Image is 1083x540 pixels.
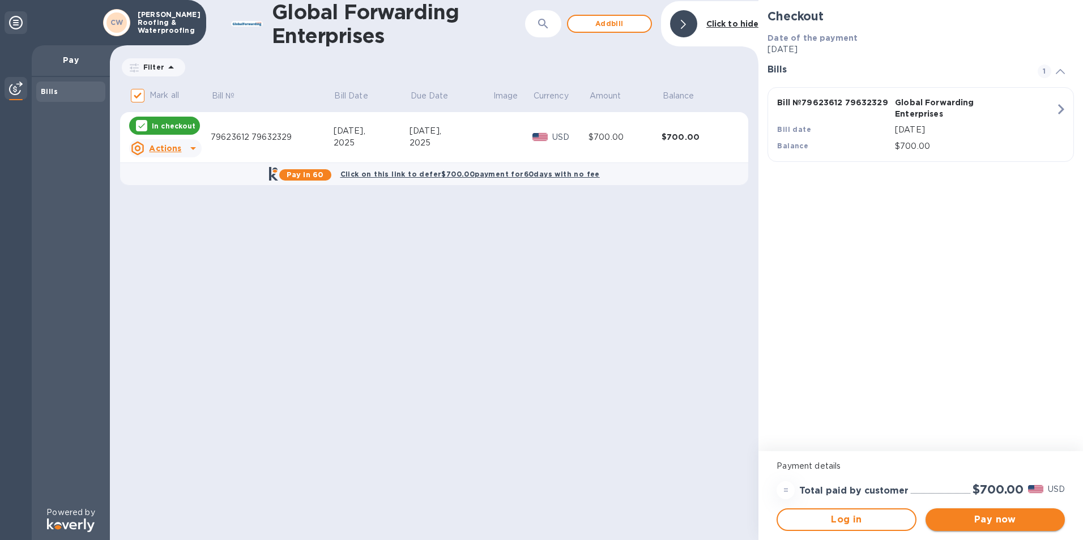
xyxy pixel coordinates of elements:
[768,33,858,42] b: Date of the payment
[895,140,1055,152] p: $700.00
[493,90,518,102] p: Image
[799,486,909,496] h3: Total paid by customer
[47,518,95,532] img: Logo
[926,508,1065,531] button: Pay now
[340,170,600,178] b: Click on this link to defer $700.00 payment for 60 days with no fee
[768,9,1074,23] h2: Checkout
[777,125,811,134] b: Bill date
[973,482,1024,496] h2: $700.00
[334,137,410,149] div: 2025
[706,19,759,28] b: Click to hide
[138,11,194,35] p: [PERSON_NAME] Roofing & Waterproofing
[212,90,235,102] p: Bill №
[768,65,1024,75] h3: Bills
[777,481,795,499] div: =
[768,44,1074,55] p: [DATE]
[212,90,250,102] span: Bill №
[663,90,709,102] span: Balance
[410,125,492,137] div: [DATE],
[41,87,58,96] b: Bills
[777,97,890,108] p: Bill № 79623612 79632329
[1048,483,1065,495] p: USD
[589,131,662,143] div: $700.00
[777,460,1065,472] p: Payment details
[410,137,492,149] div: 2025
[787,513,906,526] span: Log in
[590,90,621,102] p: Amount
[411,90,449,102] p: Due Date
[552,131,589,143] p: USD
[41,54,101,66] p: Pay
[532,133,548,141] img: USD
[139,62,164,72] p: Filter
[768,87,1074,162] button: Bill №79623612 79632329Global Forwarding EnterprisesBill date[DATE]Balance$700.00
[895,97,1008,119] p: Global Forwarding Enterprises
[663,90,694,102] p: Balance
[534,90,569,102] p: Currency
[1028,485,1043,493] img: USD
[150,89,179,101] p: Mark all
[334,90,382,102] span: Bill Date
[590,90,636,102] span: Amount
[662,131,735,143] div: $700.00
[334,125,410,137] div: [DATE],
[1038,65,1051,78] span: 1
[777,142,808,150] b: Balance
[411,90,463,102] span: Due Date
[287,170,323,179] b: Pay in 60
[149,144,181,153] u: Actions
[935,513,1056,526] span: Pay now
[577,17,642,31] span: Add bill
[110,18,123,27] b: CW
[567,15,652,33] button: Addbill
[777,508,916,531] button: Log in
[46,507,95,518] p: Powered by
[152,121,195,131] p: In checkout
[334,90,368,102] p: Bill Date
[895,124,1055,136] p: [DATE]
[211,131,334,143] div: 79623612 79632329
